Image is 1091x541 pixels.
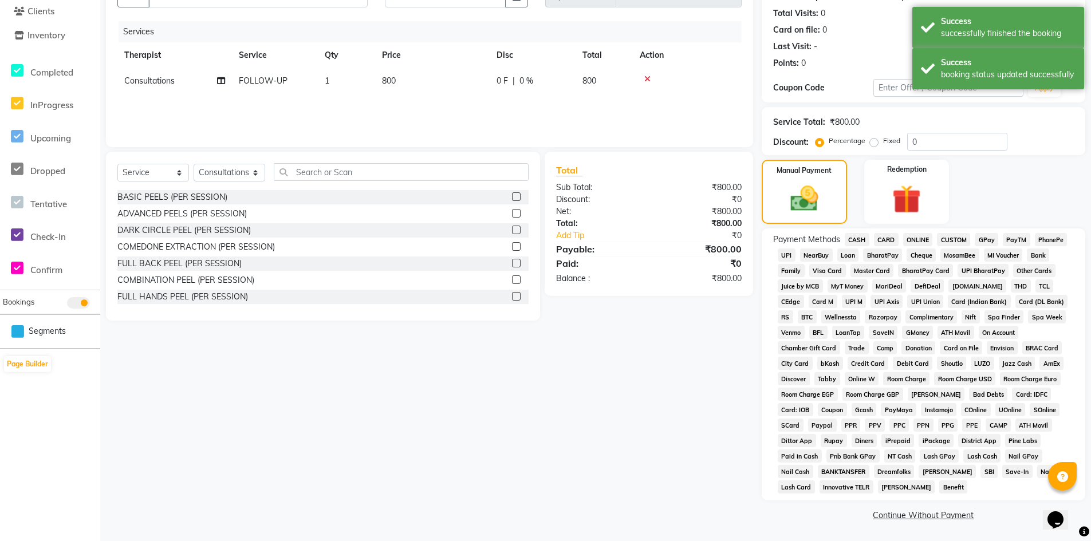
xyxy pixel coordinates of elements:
span: GMoney [902,326,933,339]
span: Cheque [907,248,936,262]
span: iPackage [919,434,954,447]
span: MI Voucher [984,248,1023,262]
span: [PERSON_NAME] [908,388,965,401]
span: CARD [874,233,899,246]
span: Card: IDFC [1012,388,1051,401]
div: booking status updated successfully [941,69,1076,81]
a: Clients [3,5,97,18]
th: Qty [318,42,375,68]
span: Master Card [850,264,894,277]
span: Card: IOB [778,403,813,416]
label: Percentage [829,136,865,146]
div: Service Total: [773,116,825,128]
th: Therapist [117,42,232,68]
div: DARK CIRCLE PEEL (PER SESSION) [117,224,251,236]
span: AmEx [1039,357,1064,370]
span: Spa Finder [984,310,1024,323]
span: Dittor App [778,434,816,447]
span: PPV [865,418,885,432]
span: BANKTANSFER [818,465,869,478]
span: MyT Money [828,279,868,293]
th: Service [232,42,318,68]
span: BFL [809,326,828,339]
div: Discount: [773,136,809,148]
span: Complimentary [905,310,957,323]
span: CEdge [778,295,804,308]
span: Venmo [778,326,805,339]
span: Spa Week [1028,310,1066,323]
span: bKash [817,357,843,370]
span: Lash Card [778,480,815,493]
span: THD [1011,279,1031,293]
span: Check-In [30,231,66,242]
span: Bookings [3,297,34,306]
span: Jazz Cash [999,357,1035,370]
span: CUSTOM [937,233,970,246]
span: [PERSON_NAME] [919,465,976,478]
span: 0 F [497,75,508,87]
span: Paid in Cash [778,449,822,463]
div: ₹800.00 [649,181,750,194]
span: LUZO [971,357,994,370]
span: 800 [582,76,596,86]
span: Segments [29,325,66,337]
span: Nift [962,310,980,323]
div: FULL HANDS PEEL (PER SESSION) [117,291,248,303]
span: Card (Indian Bank) [948,295,1011,308]
div: ₹800.00 [649,242,750,256]
span: Completed [30,67,73,78]
span: Paypal [808,418,837,432]
span: MariDeal [872,279,907,293]
img: _cash.svg [782,183,827,215]
span: Inventory [27,30,65,41]
span: Instamojo [921,403,956,416]
th: Action [633,42,742,68]
label: Redemption [887,164,927,175]
span: Visa Card [809,264,846,277]
span: Room Charge Euro [1000,372,1061,385]
span: FOLLOW-UP [239,76,287,86]
div: FULL BACK PEEL (PER SESSION) [117,258,242,270]
th: Total [576,42,633,68]
span: Card on File [940,341,982,354]
div: Paid: [548,256,649,270]
div: Points: [773,57,799,69]
span: 1 [325,76,329,86]
div: 0 [822,24,827,36]
span: Clients [27,6,54,17]
label: Manual Payment [777,165,832,176]
input: Search or Scan [274,163,529,181]
span: Shoutlo [937,357,966,370]
label: Fixed [883,136,900,146]
div: ₹0 [649,256,750,270]
span: LoanTap [832,326,865,339]
span: SaveIN [869,326,897,339]
span: Dropped [30,165,65,176]
span: Dreamfolks [874,465,915,478]
span: Pine Labs [1005,434,1041,447]
div: Sub Total: [548,181,649,194]
span: RS [778,310,793,323]
div: ₹800.00 [830,116,860,128]
div: ₹800.00 [649,206,750,218]
span: Loan [837,248,859,262]
span: Lash GPay [920,449,959,463]
div: Discount: [548,194,649,206]
span: Gcash [852,403,877,416]
span: COnline [961,403,991,416]
div: 0 [821,7,825,19]
span: Discover [778,372,810,385]
span: Bad Debts [969,388,1007,401]
span: Tentative [30,199,67,210]
span: GPay [975,233,998,246]
div: ₹800.00 [649,218,750,230]
div: COMEDONE EXTRACTION (PER SESSION) [117,241,275,253]
span: Credit Card [848,357,889,370]
span: PhonePe [1035,233,1068,246]
span: Tabby [814,372,840,385]
span: Benefit [939,480,967,493]
span: Room Charge GBP [842,388,903,401]
span: PPG [938,418,958,432]
div: Balance : [548,273,649,285]
span: Debit Card [893,357,932,370]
